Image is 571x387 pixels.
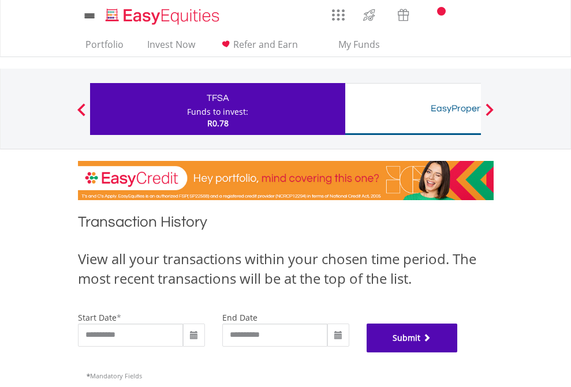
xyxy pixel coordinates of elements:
a: My Profile [479,3,509,28]
span: Mandatory Fields [87,371,142,380]
h1: Transaction History [78,212,494,238]
div: Funds to invest: [187,106,248,118]
div: View all your transactions within your chosen time period. The most recent transactions will be a... [78,249,494,289]
a: Vouchers [386,3,420,24]
a: Portfolio [81,39,128,57]
img: EasyCredit Promotion Banner [78,161,494,200]
img: EasyEquities_Logo.png [103,7,224,26]
img: vouchers-v2.svg [394,6,413,24]
img: grid-menu-icon.svg [332,9,345,21]
span: Refer and Earn [233,38,298,51]
img: thrive-v2.svg [360,6,379,24]
span: R0.78 [207,118,229,129]
a: Home page [101,3,224,26]
a: Invest Now [143,39,200,57]
button: Submit [367,324,458,352]
button: Previous [70,109,93,121]
div: TFSA [97,90,338,106]
span: My Funds [322,37,397,52]
a: AppsGrid [324,3,352,21]
label: start date [78,312,117,323]
a: FAQ's and Support [450,3,479,26]
a: Refer and Earn [214,39,303,57]
a: Notifications [420,3,450,26]
label: end date [222,312,257,323]
button: Next [478,109,501,121]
